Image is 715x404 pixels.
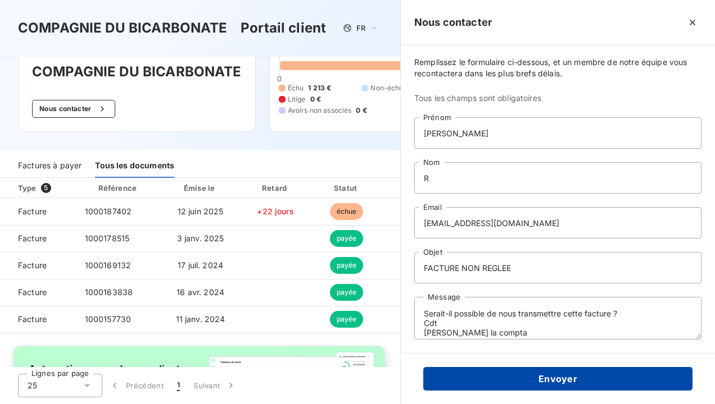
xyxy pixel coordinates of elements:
[9,287,67,298] span: Facture
[98,183,137,192] div: Référence
[11,182,74,194] div: Type
[308,83,331,93] span: 1 213 €
[176,314,225,324] span: 11 janv. 2024
[28,380,37,391] span: 25
[384,182,458,194] div: Montant
[330,257,364,274] span: payée
[314,182,379,194] div: Statut
[85,206,132,216] span: 1000187402
[187,374,243,397] button: Suivant
[85,314,132,324] span: 1000157730
[310,94,321,104] span: 0 €
[414,15,492,30] h5: Nous contacter
[32,62,242,82] h3: COMPAGNIE DU BICARBONATE
[330,284,364,301] span: payée
[9,206,67,217] span: Facture
[178,206,224,216] span: 12 juin 2025
[18,154,82,178] div: Factures à payer
[288,83,304,93] span: Échu
[177,287,224,297] span: 16 avr. 2024
[102,374,170,397] button: Précédent
[170,374,187,397] button: 1
[85,260,132,270] span: 1000169132
[9,260,67,271] span: Facture
[178,260,223,270] span: 17 juil. 2024
[242,182,309,194] div: Retard
[288,94,306,104] span: Litige
[288,105,352,116] span: Avoirs non associés
[85,233,130,243] span: 1000178515
[257,206,293,216] span: +22 jours
[164,182,237,194] div: Émise le
[414,252,702,283] input: placeholder
[177,233,224,243] span: 3 janv. 2025
[277,74,282,83] span: 0
[18,18,228,38] h3: COMPAGNIE DU BICARBONATE
[177,380,180,391] span: 1
[414,93,702,104] span: Tous les champs sont obligatoires
[414,297,702,339] textarea: Serait-il possible de nous transmettre cette facture ? Cdt [PERSON_NAME] la compta
[241,18,326,38] h3: Portail client
[370,83,403,93] span: Non-échu
[9,314,67,325] span: Facture
[330,203,364,220] span: échue
[32,100,115,118] button: Nous contacter
[330,311,364,328] span: payée
[414,57,702,79] span: Remplissez le formulaire ci-dessous, et un membre de notre équipe vous recontactera dans les plus...
[414,207,702,238] input: placeholder
[330,230,364,247] span: payée
[95,154,174,178] div: Tous les documents
[85,287,133,297] span: 1000163838
[41,183,51,193] span: 5
[414,117,702,149] input: placeholder
[356,24,365,33] span: FR
[423,367,693,391] button: Envoyer
[414,162,702,194] input: placeholder
[9,233,67,244] span: Facture
[356,105,366,116] span: 0 €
